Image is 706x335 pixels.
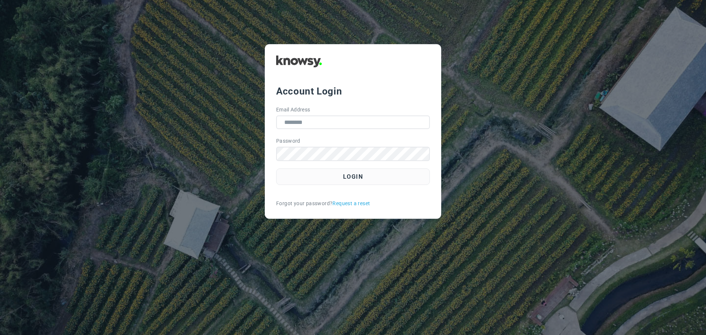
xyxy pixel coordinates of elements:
[276,200,430,207] div: Forgot your password?
[276,106,310,114] label: Email Address
[276,168,430,185] button: Login
[332,200,370,207] a: Request a reset
[276,85,430,98] div: Account Login
[276,137,300,145] label: Password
